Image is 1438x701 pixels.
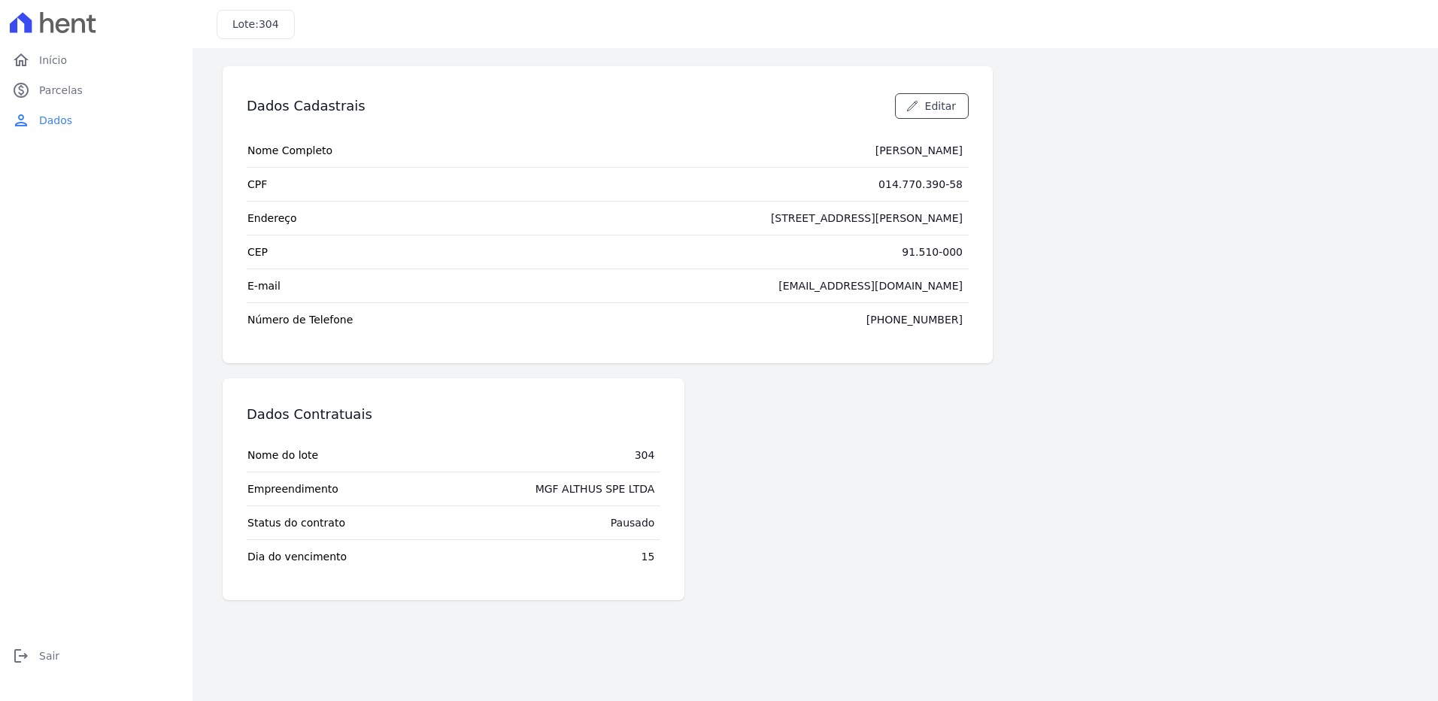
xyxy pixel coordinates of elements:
a: paidParcelas [6,75,187,105]
div: 91.510-000 [902,244,963,259]
span: CEP [247,244,268,259]
span: Status do contrato [247,515,345,530]
i: paid [12,81,30,99]
span: Sair [39,648,59,663]
span: E-mail [247,278,281,293]
div: Pausado [611,515,655,530]
div: MGF ALTHUS SPE LTDA [535,481,655,496]
a: personDados [6,105,187,135]
h3: Dados Contratuais [247,405,372,423]
a: Editar [895,93,969,119]
a: logoutSair [6,641,187,671]
span: Editar [925,99,956,114]
span: Dia do vencimento [247,549,347,564]
span: Nome Completo [247,143,332,158]
i: person [12,111,30,129]
span: Número de Telefone [247,312,353,327]
span: CPF [247,177,267,192]
i: home [12,51,30,69]
span: Parcelas [39,83,83,98]
div: [EMAIL_ADDRESS][DOMAIN_NAME] [778,278,963,293]
div: 014.770.390-58 [878,177,963,192]
span: Nome do lote [247,448,318,463]
div: [PERSON_NAME] [875,143,963,158]
span: Início [39,53,67,68]
div: [PHONE_NUMBER] [866,312,963,327]
div: [STREET_ADDRESS][PERSON_NAME] [771,211,963,226]
span: Empreendimento [247,481,338,496]
div: 304 [635,448,655,463]
a: homeInício [6,45,187,75]
h3: Dados Cadastrais [247,97,366,115]
div: 15 [642,549,655,564]
span: Dados [39,113,72,128]
h3: Lote: [232,17,279,32]
span: 304 [259,18,279,30]
span: Endereço [247,211,297,226]
i: logout [12,647,30,665]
